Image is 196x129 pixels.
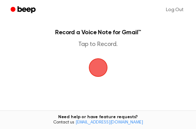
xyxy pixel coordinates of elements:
h1: Record a Voice Note for Gmail™ [11,30,185,36]
img: Beep Logo [89,58,107,77]
a: Beep [6,4,41,16]
p: Tap to Record. [11,41,185,48]
a: [EMAIL_ADDRESS][DOMAIN_NAME] [76,120,143,125]
a: Log Out [160,2,190,17]
span: Contact us [4,120,192,126]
